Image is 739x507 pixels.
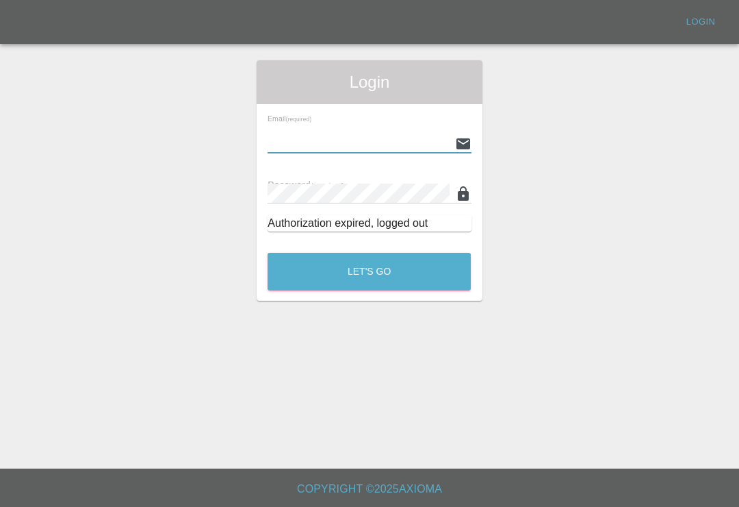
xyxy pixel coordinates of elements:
span: Password [268,180,344,190]
span: Login [268,71,471,93]
span: Email [268,114,311,123]
small: (required) [311,182,345,190]
h6: Copyright © 2025 Axioma [11,480,728,499]
a: Login [679,12,723,33]
div: Authorization expired, logged out [268,215,471,232]
small: (required) [286,116,311,123]
button: Let's Go [268,253,471,290]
